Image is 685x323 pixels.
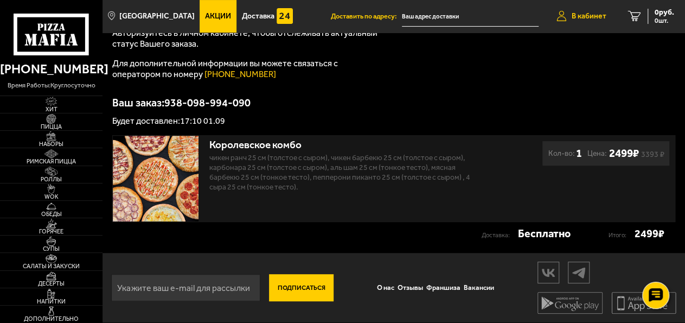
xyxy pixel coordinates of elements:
b: 2499 ₽ [609,147,638,160]
input: Укажите ваш e-mail для рассылки [111,274,260,301]
div: Кол-во: [548,147,581,160]
p: Доставка: [481,229,517,242]
img: 15daf4d41897b9f0e9f617042186c801.svg [277,8,293,24]
span: 0 шт. [655,17,674,24]
a: О нас [375,277,396,299]
span: Доставка [242,12,274,20]
span: Доставить по адресу: [331,13,402,20]
a: Вакансии [462,277,496,299]
p: Ваш заказ: 938-098-994-090 [112,97,675,108]
button: Подписаться [269,274,333,301]
span: В кабинет [572,12,606,20]
span: [GEOGRAPHIC_DATA] [119,12,195,20]
a: Франшиза [425,277,462,299]
span: Цена: [587,147,606,160]
span: 0 руб. [655,9,674,16]
p: Итого: [608,229,634,242]
a: Отзывы [396,277,425,299]
span: Акции [205,12,231,20]
s: 3393 ₽ [641,151,664,157]
img: vk [538,263,559,282]
strong: 2499 ₽ [634,227,664,240]
p: Авторизуйтесь в личном кабинете, чтобы отслеживать актуальный статус Вашего заказа. [112,28,383,49]
img: tg [568,263,589,282]
a: [PHONE_NUMBER] [204,69,276,79]
span: Ленинградская область, Всеволожский район, Мурино, улица Шувалова, 22к3 [402,7,539,27]
b: 1 [575,147,581,160]
input: Ваш адрес доставки [402,7,539,27]
strong: Бесплатно [517,227,570,240]
div: Королевское комбо [209,139,473,151]
p: Для дополнительной информации вы можете связаться с оператором по номеру [112,58,383,80]
p: Будет доставлен: 17:10 01.09 [112,117,675,125]
p: Чикен Ранч 25 см (толстое с сыром), Чикен Барбекю 25 см (толстое с сыром), Карбонара 25 см (толст... [209,153,473,192]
